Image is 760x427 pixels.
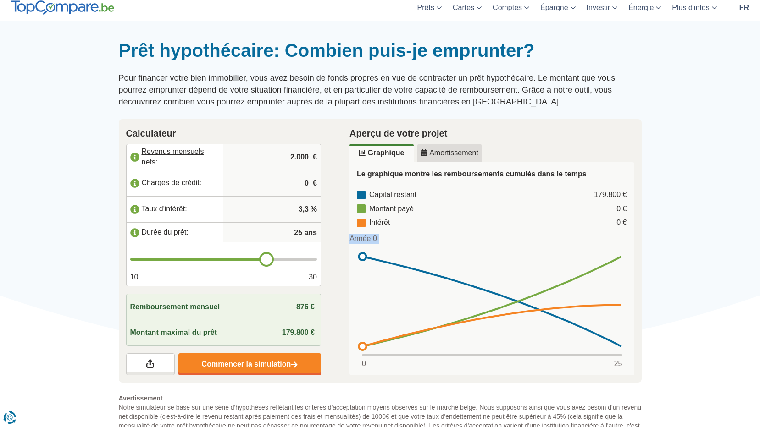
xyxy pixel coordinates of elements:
input: | [227,197,317,222]
div: Intérêt [357,218,390,228]
span: % [311,204,317,215]
h1: Prêt hypothécaire: Combien puis-je emprunter? [119,39,642,61]
label: Charges de crédit: [127,173,224,193]
a: Partagez vos résultats [126,353,175,375]
p: Pour financer votre bien immobilier, vous avez besoin de fonds propres en vue de contracter un pr... [119,72,642,108]
span: Montant maximal du prêt [130,328,217,338]
span: € [313,152,317,163]
label: Taux d'intérêt: [127,199,224,219]
label: Revenus mensuels nets: [127,147,224,167]
img: TopCompare [11,0,114,15]
span: Remboursement mensuel [130,302,220,312]
span: € [313,178,317,189]
span: 25 [614,359,622,369]
u: Graphique [359,149,404,157]
label: Durée du prêt: [127,223,224,243]
h2: Calculateur [126,126,322,140]
span: ans [304,228,317,238]
h3: Le graphique montre les remboursements cumulés dans le temps [357,170,627,182]
span: 10 [130,272,139,283]
div: 179.800 € [594,190,627,200]
div: Montant payé [357,204,414,214]
div: Capital restant [357,190,416,200]
span: Avertissement [119,394,642,403]
input: | [227,145,317,170]
img: Commencer la simulation [291,361,298,369]
span: 0 [362,359,366,369]
span: 179.800 € [282,328,315,336]
div: 0 € [616,204,627,214]
h2: Aperçu de votre projet [349,126,634,140]
span: 30 [309,272,317,283]
input: | [227,171,317,196]
div: 0 € [616,218,627,228]
u: Amortissement [421,149,478,157]
a: Commencer la simulation [178,353,321,375]
span: 876 € [296,303,315,311]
